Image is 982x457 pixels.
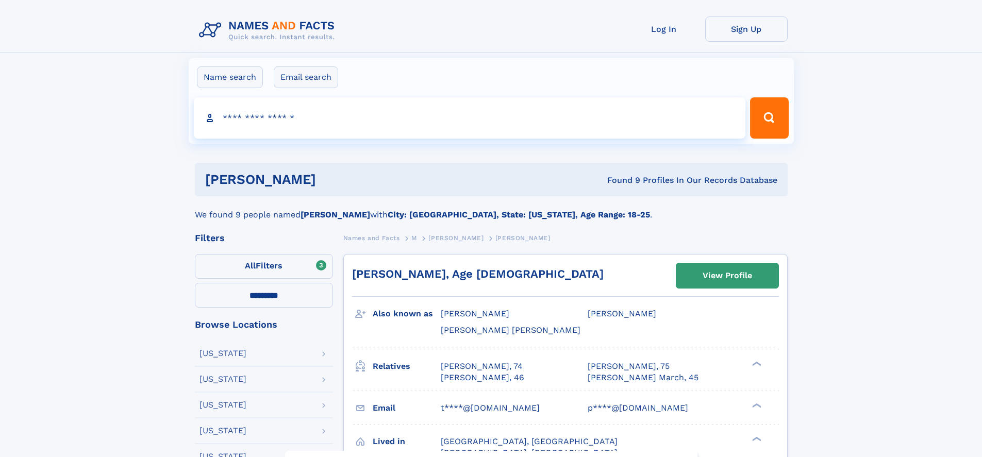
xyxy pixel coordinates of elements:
[750,402,762,409] div: ❯
[428,234,484,242] span: [PERSON_NAME]
[195,233,333,243] div: Filters
[197,66,263,88] label: Name search
[588,372,698,383] a: [PERSON_NAME] March, 45
[373,358,441,375] h3: Relatives
[428,231,484,244] a: [PERSON_NAME]
[245,261,256,270] span: All
[750,435,762,442] div: ❯
[588,361,670,372] a: [PERSON_NAME], 75
[750,97,788,139] button: Search Button
[588,309,656,318] span: [PERSON_NAME]
[461,175,777,186] div: Found 9 Profiles In Our Records Database
[411,234,417,242] span: M
[194,97,746,139] input: search input
[373,399,441,417] h3: Email
[373,305,441,323] h3: Also known as
[373,433,441,450] h3: Lived in
[623,16,705,42] a: Log In
[301,210,370,219] b: [PERSON_NAME]
[388,210,650,219] b: City: [GEOGRAPHIC_DATA], State: [US_STATE], Age Range: 18-25
[274,66,338,88] label: Email search
[676,263,778,288] a: View Profile
[195,254,333,279] label: Filters
[411,231,417,244] a: M
[352,267,604,280] a: [PERSON_NAME], Age [DEMOGRAPHIC_DATA]
[750,360,762,367] div: ❯
[441,372,524,383] a: [PERSON_NAME], 46
[495,234,551,242] span: [PERSON_NAME]
[441,361,523,372] a: [PERSON_NAME], 74
[199,375,246,383] div: [US_STATE]
[195,196,788,221] div: We found 9 people named with .
[199,401,246,409] div: [US_STATE]
[205,173,462,186] h1: [PERSON_NAME]
[199,349,246,358] div: [US_STATE]
[195,320,333,329] div: Browse Locations
[199,427,246,435] div: [US_STATE]
[343,231,400,244] a: Names and Facts
[441,436,618,446] span: [GEOGRAPHIC_DATA], [GEOGRAPHIC_DATA]
[705,16,788,42] a: Sign Up
[441,325,580,335] span: [PERSON_NAME] [PERSON_NAME]
[441,309,509,318] span: [PERSON_NAME]
[703,264,752,287] div: View Profile
[195,16,343,44] img: Logo Names and Facts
